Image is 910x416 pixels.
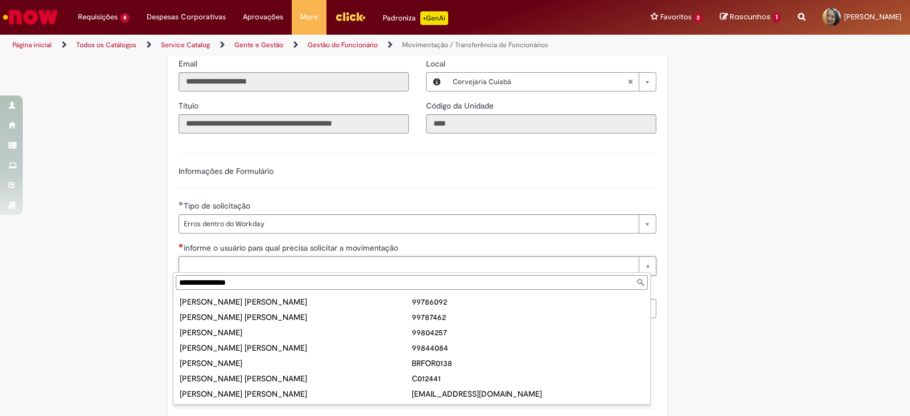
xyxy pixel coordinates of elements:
div: [PERSON_NAME] [180,357,412,369]
div: 99786092 [412,296,644,307]
div: [PERSON_NAME] [PERSON_NAME] [180,342,412,353]
div: [PERSON_NAME] [PERSON_NAME] [180,311,412,323]
div: [PERSON_NAME] [PERSON_NAME] [180,388,412,400]
div: 99844084 [412,342,644,353]
div: 99804257 [412,327,644,338]
div: 99787462 [412,311,644,323]
div: C012441 [412,373,644,384]
div: [PERSON_NAME] [180,327,412,338]
div: [EMAIL_ADDRESS][DOMAIN_NAME] [412,388,644,400]
div: [PERSON_NAME] [PERSON_NAME] [180,296,412,307]
div: [PERSON_NAME] [PERSON_NAME] [180,373,412,384]
div: BRFOR0138 [412,357,644,369]
ul: informe o usuário para qual precisa solicitar a movimentação [173,292,650,404]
